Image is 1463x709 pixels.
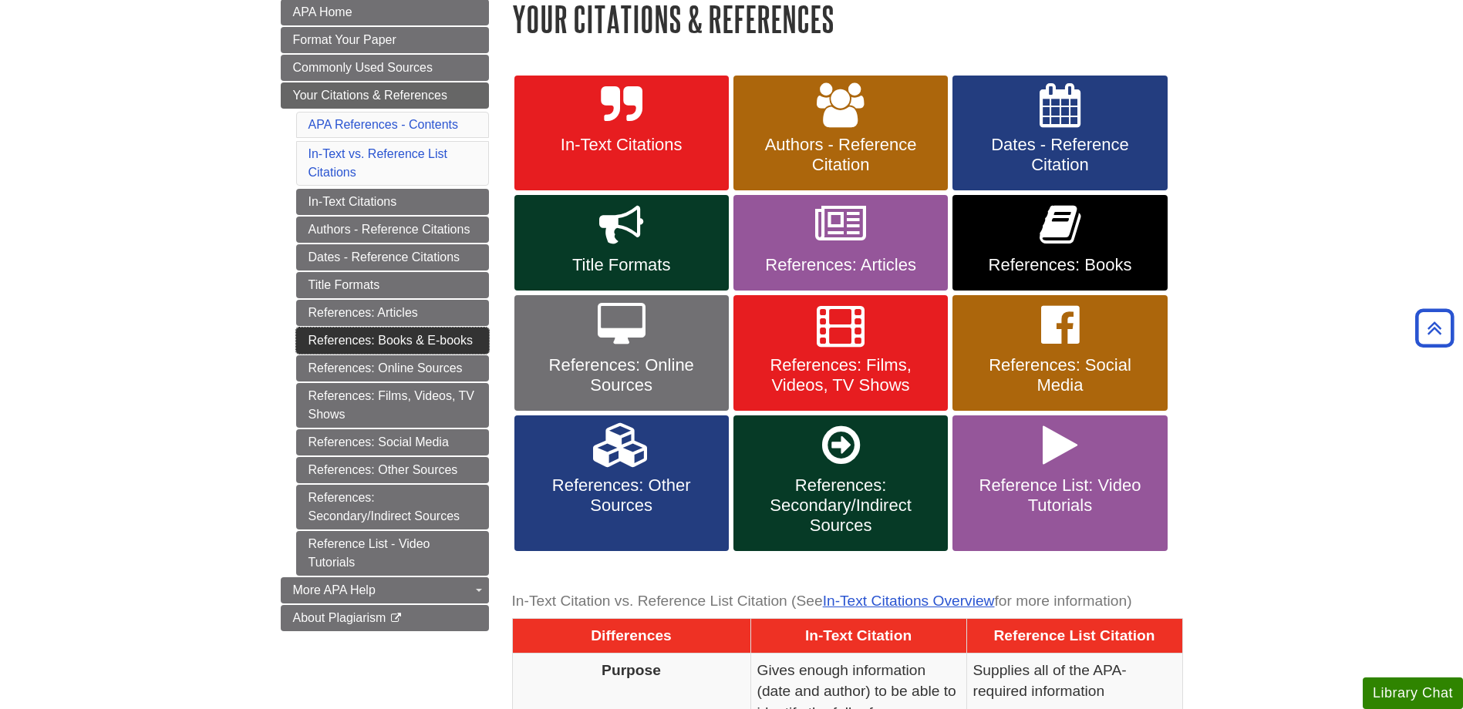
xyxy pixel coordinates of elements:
span: Title Formats [526,255,717,275]
span: Authors - Reference Citation [745,135,936,175]
span: Differences [591,627,672,643]
p: Purpose [519,660,744,680]
a: Commonly Used Sources [281,55,489,81]
a: In-Text Citations [296,189,489,215]
a: Authors - Reference Citation [733,76,948,191]
span: More APA Help [293,583,376,596]
caption: In-Text Citation vs. Reference List Citation (See for more information) [512,584,1183,619]
a: APA References - Contents [308,118,458,131]
a: References: Secondary/Indirect Sources [296,485,489,529]
a: References: Social Media [296,429,489,455]
a: References: Films, Videos, TV Shows [296,383,489,428]
span: Your Citations & References [293,89,447,102]
span: Commonly Used Sources [293,61,433,74]
span: References: Online Sources [526,355,717,395]
span: References: Articles [745,255,936,275]
span: APA Home [293,5,352,18]
a: About Plagiarism [281,605,489,631]
a: Reference List - Video Tutorials [296,531,489,576]
button: Library Chat [1363,677,1463,709]
span: References: Other Sources [526,475,717,516]
a: References: Online Sources [296,355,489,381]
span: About Plagiarism [293,611,386,624]
a: References: Films, Videos, TV Shows [733,295,948,411]
a: References: Articles [296,300,489,326]
a: References: Social Media [952,295,1167,411]
a: Format Your Paper [281,27,489,53]
span: Reference List Citation [994,627,1155,643]
a: References: Other Sources [296,457,489,483]
span: References: Books [964,255,1155,275]
a: References: Books & E-books [296,328,489,354]
a: Dates - Reference Citation [952,76,1167,191]
a: Back to Top [1410,318,1459,338]
a: More APA Help [281,577,489,603]
a: Reference List: Video Tutorials [952,415,1167,551]
span: In-Text Citation [805,627,912,643]
a: References: Other Sources [514,415,729,551]
span: Dates - Reference Citation [964,135,1155,175]
a: In-Text Citations [514,76,729,191]
span: References: Secondary/Indirect Sources [745,475,936,536]
a: Authors - Reference Citations [296,217,489,243]
a: References: Secondary/Indirect Sources [733,415,948,551]
span: Reference List: Video Tutorials [964,475,1155,516]
span: Format Your Paper [293,33,396,46]
a: In-Text Citations Overview [823,593,995,609]
i: This link opens in a new window [389,613,403,623]
a: Your Citations & References [281,82,489,109]
a: Title Formats [514,195,729,291]
a: References: Online Sources [514,295,729,411]
a: In-Text vs. Reference List Citations [308,147,448,179]
a: References: Articles [733,195,948,291]
span: In-Text Citations [526,135,717,155]
a: Dates - Reference Citations [296,244,489,270]
a: References: Books [952,195,1167,291]
span: References: Social Media [964,355,1155,395]
span: References: Films, Videos, TV Shows [745,355,936,395]
a: Title Formats [296,272,489,298]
